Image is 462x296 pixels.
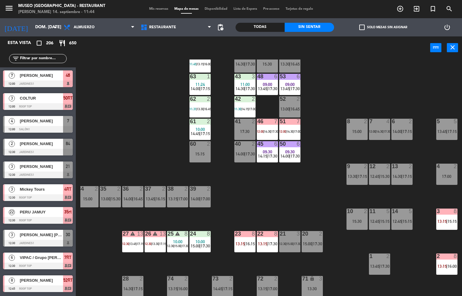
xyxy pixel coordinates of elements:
span: 15:15 [380,219,390,224]
div: 2 [454,164,457,169]
span: 17:30 [271,130,278,133]
i: restaurant [59,39,66,47]
span: 14:30 [286,130,293,133]
div: 20 [302,231,303,236]
div: 3 [437,209,437,214]
span: 11:45 [189,62,196,66]
span: | [244,241,246,246]
span: 13:00 [280,107,290,111]
span: | [241,107,242,111]
div: 2 [207,141,210,147]
span: Mis reservas [146,7,171,11]
span: | [383,130,383,133]
span: 16:15 [246,241,255,246]
span: 17:30 [294,242,301,246]
span: | [244,151,246,156]
div: 2 [184,186,188,192]
span: 17:30 [380,264,390,269]
div: 6 [274,74,278,79]
div: 2 [409,119,412,124]
span: 14:15 [242,107,249,111]
span: 14:15 [258,154,267,158]
span: [PERSON_NAME] [20,141,63,147]
span: | [196,62,197,66]
i: exit_to_app [413,5,420,12]
div: 39 [190,186,190,192]
span: | [289,86,290,91]
span: 11:30 [234,107,241,111]
span: 3 [9,95,15,101]
span: 17:30 [246,86,255,91]
div: 2 [319,231,323,236]
div: 2 [364,209,367,214]
span: | [401,129,403,134]
i: arrow_drop_down [52,24,59,31]
span: 09:30 [285,149,295,154]
span: 3 [9,232,15,238]
i: close [449,44,456,51]
span: | [132,196,133,201]
span: 14:30 [236,62,245,66]
span: | [357,174,358,179]
span: 15:00 [286,242,293,246]
span: 13:45 [146,196,155,201]
div: 17:00 [436,174,457,179]
span: | [289,107,290,111]
div: 6 [296,74,300,79]
span: | [379,264,380,269]
div: 9 [347,164,347,169]
div: 2 [364,164,367,169]
div: 2 [252,141,255,147]
div: 37 [145,186,146,192]
span: pending_actions [217,24,224,31]
span: 13:15 [197,62,204,66]
div: Esta vista [3,39,44,47]
span: 11:24 [196,82,205,87]
i: power_settings_new [444,24,451,31]
span: 16:45 [290,62,300,66]
div: 35 [100,186,101,192]
i: warning [175,231,180,236]
span: 21 [66,163,70,170]
span: 13:00 [101,196,110,201]
span: 17:30 [268,86,277,91]
div: 2 [95,186,98,192]
i: warning [130,231,135,236]
span: | [155,196,156,201]
span: | [203,107,204,111]
div: 61 [190,119,190,124]
span: | [248,107,249,111]
span: 17:15 [403,129,412,134]
div: 15:00 [77,197,99,201]
i: filter_list [12,55,19,62]
span: 13:15 [437,264,447,269]
span: | [110,196,111,201]
button: close [447,43,458,52]
span: Restaurante [149,25,176,29]
span: 16:45 [290,107,300,111]
span: 17:00 [178,196,188,201]
span: 17:30 [383,130,390,133]
span: 15:30 [111,196,120,201]
span: 6 [9,255,15,261]
span: 12:00 [279,130,286,133]
span: 17:30 [246,151,255,156]
span: 17:30 [268,241,277,246]
div: 2 [139,186,143,192]
div: Sin sentar [285,23,334,32]
div: [PERSON_NAME] 14. septiembre - 11:44 [18,9,105,15]
label: Solo mesas sin asignar [359,25,407,30]
span: 17:30 [290,154,300,158]
div: 14 [392,209,392,214]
